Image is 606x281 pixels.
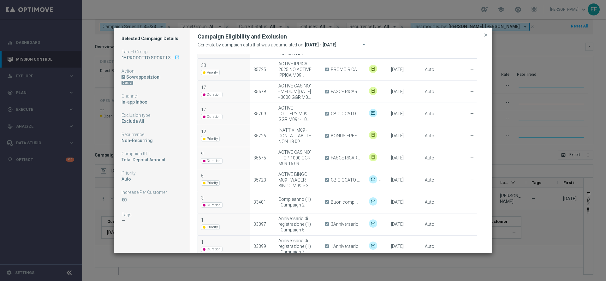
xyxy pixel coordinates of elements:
[122,170,182,176] div: Priority
[325,222,329,226] span: A
[253,199,266,205] div: 33401
[380,175,388,183] img: In-app Inbox
[122,132,182,137] div: Recurrence
[253,133,266,139] div: 35726
[201,195,224,201] div: 3
[325,156,329,160] span: A
[425,133,434,139] div: Auto
[391,133,404,139] div: 18 Sep 2025, Thursday
[325,134,329,138] span: A
[253,67,266,72] div: 35725
[425,111,434,117] div: Auto
[253,177,266,183] div: 35723
[122,218,182,224] div: —
[325,90,329,93] span: A
[122,81,133,85] div: Control
[201,63,221,68] div: 33
[470,177,474,182] span: —
[425,243,434,249] div: Auto
[325,178,329,182] span: A
[122,157,182,163] div: Total Deposit Amount
[369,131,377,139] img: In-app Inbox
[122,197,182,203] p: €0
[425,177,434,183] div: Auto
[369,153,377,161] img: In-app Inbox
[201,247,223,252] span: Duration
[278,127,318,144] div: INATTIVI M09 - CONTATTABILI E NON 18.09
[369,65,377,73] img: In-app Inbox
[331,221,359,227] span: 3Anniversario
[360,40,370,50] button: arrow_drop_down
[331,111,360,117] span: CB GIOCATO LOTTERIE 10% MAX 200 EURO - SPENDIBILE LOTTERIE
[391,221,404,227] div: 18 Sep 2025, Thursday
[470,133,474,138] span: —
[369,109,377,117] img: Optimail
[425,199,434,205] div: Auto
[122,93,182,99] div: Channel
[201,239,224,245] div: 1
[201,202,223,208] span: Duration
[369,242,377,250] img: Optimail
[253,221,266,227] div: 33397
[483,33,488,38] span: close
[361,41,367,47] i: arrow_drop_down
[253,243,266,249] div: 33399
[391,89,404,94] div: 16 Sep 2025, Tuesday
[122,99,182,105] div: In-app Inbox
[325,68,329,71] span: A
[391,243,404,249] div: 17 Sep 2025, Wednesday
[126,74,161,80] div: Sovrapposizioni
[369,87,377,95] img: In-app Inbox
[331,199,360,205] span: Buon compleanno 3000SP
[278,171,318,188] div: ACTIVE BINGO M09 - WAGER BINGO M09 > 20 EURO 18.09
[470,67,474,72] span: —
[122,55,174,61] div: 1^ PRODOTTO SPORT L3M - ACTIVE VIRTUAL L2M - GGR VIRTUAL L2M > 0 18.09
[325,244,329,248] span: A
[122,189,182,195] div: Increase Per Customer
[391,155,404,161] div: 16 Sep 2025, Tuesday
[122,55,182,61] div: 1^ PRODOTTO SPORT L3M - ACTIVE VIRTUAL L2M - GGR VIRTUAL L2M > 0 18.09
[470,200,474,205] span: —
[201,70,220,75] span: Priority
[470,155,474,160] span: —
[331,155,360,161] span: FASCE RICARICA: TRA 30/99 EURO 25% CB PERSO CASINO' FINO A 300€ -TRA 100/199 EURO 35% CB PERSO CA...
[201,173,221,179] div: 5
[253,155,266,161] div: 35675
[278,61,318,78] div: ACTIVE IPPICA 2025 NO ACTIVE IPPICA M09 18.09
[201,217,221,223] div: 1
[201,180,220,186] span: Priority
[331,243,359,249] span: 1Anniversario
[198,33,287,40] h2: Campaign Eligibility and Exclusion
[122,74,182,80] div: Sovrapposizioni
[369,219,377,228] img: Optimail
[425,89,434,94] div: Auto
[122,119,144,124] span: Exclude All
[325,200,329,204] span: A
[174,55,180,61] a: launch
[122,80,182,86] div: DN
[201,85,224,90] div: 17
[175,55,180,60] i: launch
[201,92,223,97] span: Duration
[425,155,434,161] div: Auto
[201,224,220,230] span: Priority
[278,196,318,208] div: Compleanno (1) - Campaign 2
[201,136,220,141] span: Priority
[331,133,360,139] span: BONUS FREE 20€ SPENDIBILE TUTTI I GIOCHI
[122,36,182,41] h1: Selected Campaign Details
[122,212,182,218] div: Tags
[122,75,125,79] div: A
[278,105,318,122] div: ACTIVE LOTTERY M09 - GGR M09 > 10€ 17.09
[369,197,377,206] img: Optimail
[380,109,388,117] img: In-app Inbox
[122,176,182,182] div: Auto
[253,111,266,117] div: 35709
[278,216,318,233] div: Anniversario di registrazione (1) - Campaign 5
